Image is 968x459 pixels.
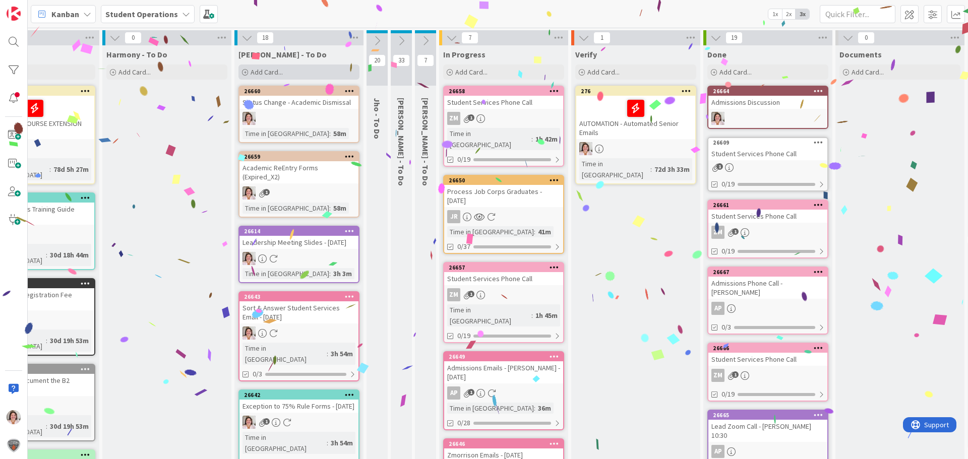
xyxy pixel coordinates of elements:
[449,353,563,360] div: 26649
[243,343,327,365] div: Time in [GEOGRAPHIC_DATA]
[820,5,895,23] input: Quick Filter...
[125,32,142,44] span: 0
[329,268,331,279] span: :
[457,418,470,428] span: 0/28
[244,153,358,160] div: 26659
[711,369,724,382] div: ZM
[263,418,270,425] span: 1
[535,226,554,237] div: 41m
[372,98,382,139] span: Jho - To Do
[239,87,358,109] div: 26660Status Change - Academic Dismissal
[105,9,178,19] b: Student Operations
[708,353,827,366] div: Student Services Phone Call
[327,437,328,448] span: :
[420,98,431,186] span: Zaida - To Do
[576,142,695,155] div: EW
[533,134,560,145] div: 1h 42m
[713,139,827,146] div: 26609
[444,185,563,207] div: Process Job Corps Graduates - [DATE]
[708,344,827,366] div: 26666Student Services Phone Call
[243,432,327,454] div: Time in [GEOGRAPHIC_DATA]
[713,345,827,352] div: 26666
[239,96,358,109] div: Status Change - Academic Dismissal
[243,112,256,125] img: EW
[443,49,486,59] span: In Progress
[707,267,828,335] a: 26667Admissions Phone Call - [PERSON_NAME]AP0/3
[239,390,358,413] div: 26642Exception to 75% Rule Forms - [DATE]
[243,186,256,200] img: EW
[468,291,474,297] span: 1
[239,292,358,301] div: 26643
[858,32,875,44] span: 0
[331,268,354,279] div: 3h 3m
[708,411,827,442] div: 26665Lead Zoom Call - [PERSON_NAME] 10:30
[711,445,724,458] div: AP
[650,164,652,175] span: :
[708,277,827,299] div: Admissions Phone Call - [PERSON_NAME]
[243,268,329,279] div: Time in [GEOGRAPHIC_DATA]
[263,189,270,195] span: 1
[716,163,723,170] span: 1
[47,421,91,432] div: 30d 19h 53m
[579,158,650,180] div: Time in [GEOGRAPHIC_DATA]
[238,291,359,381] a: 26643Sort & Answer Student Services Email - [DATE]EWTime in [GEOGRAPHIC_DATA]:3h 54m0/3
[444,96,563,109] div: Student Services Phone Call
[713,202,827,209] div: 26661
[719,68,752,77] span: Add Card...
[7,410,21,424] img: EW
[721,322,731,333] span: 0/3
[243,128,329,139] div: Time in [GEOGRAPHIC_DATA]
[7,438,21,452] img: avatar
[46,335,47,346] span: :
[707,343,828,402] a: 26666Student Services Phone CallZM0/19
[239,416,358,429] div: EW
[417,54,434,67] span: 7
[443,86,564,167] a: 26658Student Services Phone CallZMTime in [GEOGRAPHIC_DATA]:1h 42m0/19
[444,288,563,301] div: ZM
[239,390,358,400] div: 26642
[708,268,827,299] div: 26667Admissions Phone Call - [PERSON_NAME]
[708,411,827,420] div: 26665
[447,112,460,125] div: ZM
[239,161,358,183] div: Academic ReEntry Forms (Expired_X2)
[534,403,535,414] span: :
[708,87,827,109] div: 26664Admissions Discussion
[575,49,597,59] span: Verify
[708,268,827,277] div: 26667
[449,264,563,271] div: 26657
[535,403,554,414] div: 36m
[708,226,827,239] div: ZM
[447,226,534,237] div: Time in [GEOGRAPHIC_DATA]
[443,351,564,430] a: 26649Admissions Emails - [PERSON_NAME] - [DATE]APTime in [GEOGRAPHIC_DATA]:36m0/28
[239,112,358,125] div: EW
[708,201,827,223] div: 26661Student Services Phone Call
[243,326,256,340] img: EW
[581,88,695,95] div: 276
[721,179,735,189] span: 0/19
[244,293,358,300] div: 26643
[708,96,827,109] div: Admissions Discussion
[396,98,406,186] span: Amanda - To Do
[239,227,358,236] div: 26614
[444,210,563,223] div: JR
[457,154,470,165] span: 0/19
[328,348,355,359] div: 3h 54m
[447,288,460,301] div: ZM
[239,186,358,200] div: EW
[444,112,563,125] div: ZM
[238,226,359,283] a: 26614Leadership Meeting Slides - [DATE]EWTime in [GEOGRAPHIC_DATA]:3h 3m
[239,152,358,161] div: 26659
[449,177,563,184] div: 26650
[21,2,46,14] span: Support
[244,228,358,235] div: 26614
[708,147,827,160] div: Student Services Phone Call
[329,128,331,139] span: :
[243,252,256,265] img: EW
[447,403,534,414] div: Time in [GEOGRAPHIC_DATA]
[239,326,358,340] div: EW
[443,262,564,343] a: 26657Student Services Phone CallZMTime in [GEOGRAPHIC_DATA]:1h 45m0/19
[839,49,882,59] span: Documents
[106,49,167,59] span: Harmony - To Do
[455,68,488,77] span: Add Card...
[576,87,695,96] div: 276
